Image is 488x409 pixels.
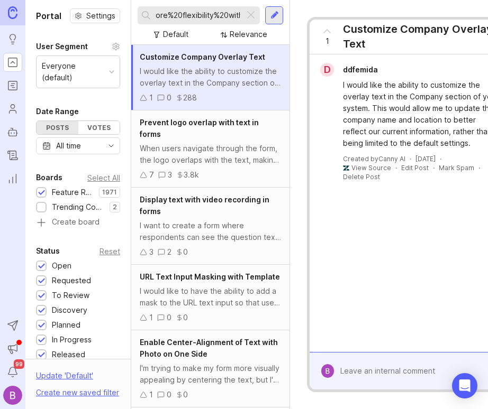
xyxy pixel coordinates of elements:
div: 0 [167,92,171,104]
div: 0 [167,312,171,323]
img: Canny Home [8,6,17,18]
div: 1 [149,389,153,401]
a: Customize Company Overlay TextI would like the ability to customize the overlay text in the Compa... [131,45,290,110]
a: dddfemida [314,63,386,77]
a: Changelog [3,146,22,165]
div: Delete Post [343,172,380,181]
div: 288 [183,92,197,104]
div: 2 [167,246,171,258]
a: Enable Center-Alignment of Text with Photo on One SideI'm trying to make my form more visually ap... [131,330,290,407]
div: Create new saved filter [36,387,119,398]
div: Created by Canny AI [343,154,405,163]
div: Posts [37,121,78,134]
div: Boards [36,171,62,184]
div: Select All [87,175,120,181]
div: Feature Requests [52,187,94,198]
div: Status [36,245,60,257]
span: Customize Company Overlay Text [140,52,265,61]
span: Display text with video recording in forms [140,195,269,216]
div: Discovery [52,304,87,316]
div: To Review [52,290,89,301]
div: 1 [149,92,153,104]
a: URL Text Input Masking with TemplateI would like to have the ability to add a mask to the URL tex... [131,265,290,330]
div: Planned [52,319,80,331]
div: In Progress [52,334,92,346]
div: Requested [52,275,91,286]
div: User Segment [36,40,88,53]
span: 99 [14,359,24,369]
div: All time [56,140,81,152]
div: 0 [183,312,188,323]
svg: toggle icon [103,142,120,150]
span: ddfemida [343,65,378,74]
a: Users [3,99,22,118]
a: Portal [3,53,22,72]
div: Open Intercom Messenger [452,373,477,398]
div: Edit Post [401,163,429,172]
span: 1 [326,35,329,47]
h1: Portal [36,10,61,22]
div: Votes [78,121,120,134]
div: · [440,154,441,163]
a: Display text with video recording in formsI want to create a form where respondents can see the q... [131,188,290,265]
div: 0 [183,246,188,258]
div: 3.8k [184,169,199,181]
div: I would like the ability to customize the overlay text in the Company section of your system. Thi... [140,66,281,89]
button: Settings [70,8,120,23]
div: Open [52,260,71,272]
div: 3 [149,246,153,258]
div: Update ' Default ' [36,370,93,387]
div: · [395,163,397,172]
a: Prevent logo overlap with text in formsWhen users navigate through the form, the logo overlaps wi... [131,110,290,188]
div: Everyone (default) [42,60,105,83]
div: d [320,63,334,77]
a: Reporting [3,169,22,188]
div: · [478,163,480,172]
img: zendesk [343,165,349,171]
button: Notifications [3,362,22,382]
div: · [433,163,435,172]
div: 3 [168,169,172,181]
a: View Source [351,164,391,172]
img: Bailey Thompson [3,386,22,405]
div: Date Range [36,105,79,118]
button: Mark Spam [439,163,474,172]
span: URL Text Input Masking with Template [140,272,280,281]
a: [DATE] [415,154,436,163]
div: Reset [100,248,120,254]
input: Search... [156,10,240,21]
div: 0 [167,389,171,401]
div: · [410,154,411,163]
button: Send to Autopilot [3,316,22,335]
div: I want to create a form where respondents can see the question text along with the video recordin... [140,220,281,243]
span: Settings [86,11,115,21]
span: Prevent logo overlap with text in forms [140,118,259,138]
div: 0 [183,389,188,401]
div: Trending Community Topics [52,201,104,213]
a: Roadmaps [3,76,22,95]
div: Released [52,349,85,360]
a: Create board [36,218,120,228]
p: 2 [113,203,117,211]
img: Bailey Thompson [321,364,335,378]
button: Announcements [3,339,22,358]
p: 1971 [102,188,117,197]
div: I'm trying to make my form more visually appealing by centering the text, but I'm unable to do so... [140,362,281,386]
div: When users navigate through the form, the logo overlaps with the text, making it difficult to rea... [140,143,281,166]
time: [DATE] [415,155,436,163]
span: Enable Center-Alignment of Text with Photo on One Side [140,338,278,358]
div: 1 [149,312,153,323]
a: Ideas [3,30,22,49]
div: 7 [149,169,154,181]
a: Autopilot [3,123,22,142]
div: Default [163,29,188,40]
div: I would like to have the ability to add a mask to the URL text input so that users must follow a ... [140,285,281,309]
div: Relevance [230,29,267,40]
